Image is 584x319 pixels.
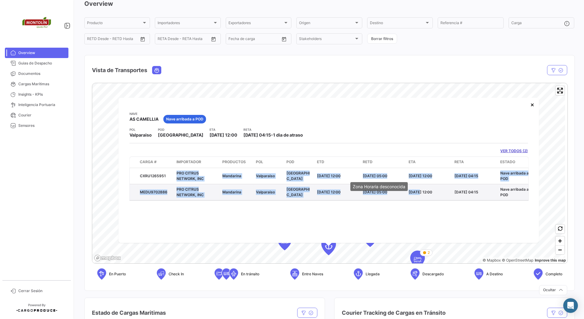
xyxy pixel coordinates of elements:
a: Guias de Despacho [5,58,68,68]
span: AS CAMELLIA [130,116,159,122]
img: 2d55ee68-5a11-4b18-9445-71bae2c6d5df.png [21,7,52,38]
datatable-header-cell: RETA [452,156,498,167]
span: [DATE] 05:00 [363,173,387,178]
span: POL [256,159,263,164]
app-card-info-title: RETA [243,127,303,132]
datatable-header-cell: ETA [406,156,452,167]
span: Nave arribada a POD [500,187,529,197]
span: [GEOGRAPHIC_DATA] [158,132,203,138]
span: Producto [87,22,142,26]
span: Nave arribada a POD [500,170,529,181]
a: VER TODOS (2) [500,148,528,154]
a: Mapbox logo [94,255,121,262]
span: [DATE] 04:15 [454,189,478,194]
a: Inteligencia Portuaria [5,100,68,110]
span: Mandarina [222,189,241,194]
h4: Vista de Transportes [92,66,147,75]
div: CXRU1265951 [140,173,172,178]
div: Map marker [410,251,425,269]
span: [DATE] 12:00 [317,173,341,178]
app-card-info-title: Nave [130,111,159,116]
datatable-header-cell: ETD [315,156,360,167]
datatable-header-cell: Carga # [137,156,174,167]
span: Importadores [158,22,212,26]
div: Abrir Intercom Messenger [563,298,578,313]
span: POD [287,159,294,164]
span: Completo [546,271,562,277]
a: Documentos [5,68,68,79]
datatable-header-cell: Estado [498,156,536,167]
span: [DATE] 12:00 [409,173,432,178]
datatable-header-cell: POL [254,156,284,167]
button: Open calendar [138,35,147,44]
a: Map feedback [535,258,566,262]
span: [GEOGRAPHIC_DATA] [287,187,310,197]
span: [DATE] 04:15 [454,173,478,178]
span: Valparaiso [130,132,152,138]
span: Llegada [366,271,380,277]
span: Descargado [422,271,444,277]
span: En Puerto [109,271,126,277]
button: Zoom in [556,237,564,245]
span: Valparaiso [256,189,275,194]
span: PRO CITRUS NETWORK, INC [177,170,204,181]
button: Ocean [152,66,161,74]
div: Map marker [277,232,292,250]
button: Open calendar [209,35,218,44]
span: Estado [500,159,515,164]
app-card-info-title: POL [130,127,152,132]
span: Productos [222,159,246,164]
a: Overview [5,48,68,58]
span: ETD [317,159,324,164]
span: [DATE] 12:00 [317,189,341,194]
div: Map marker [321,237,336,255]
input: Desde [158,38,169,42]
span: [DATE] 12:00 [210,132,237,137]
span: Cargas Marítimas [18,81,66,87]
span: - [271,132,273,137]
span: Entre Naves [302,271,323,277]
a: Sensores [5,120,68,131]
span: Valparaiso [256,173,275,178]
span: Nave arribada a POD [166,116,203,122]
input: Hasta [173,38,197,42]
button: Borrar filtros [367,34,397,44]
a: Cargas Marítimas [5,79,68,89]
span: Check In [169,271,184,277]
datatable-header-cell: Importador [174,156,220,167]
span: Guias de Despacho [18,61,66,66]
span: [DATE] 12:00 [409,189,432,194]
span: Mandarina [222,173,241,178]
datatable-header-cell: Productos [220,156,254,167]
span: Cerrar Sesión [18,288,66,294]
a: OpenStreetMap [502,258,533,262]
span: En tránsito [241,271,259,277]
span: A Destino [486,271,503,277]
span: RETD [363,159,373,164]
h4: Courier Tracking de Cargas en Tránsito [342,309,446,317]
span: 2 [428,250,430,255]
input: Desde [87,38,98,42]
button: Open calendar [279,35,289,44]
span: Importador [177,159,201,164]
span: PRO CITRUS NETWORK, INC [177,187,204,197]
span: Insights - KPIs [18,92,66,97]
span: Courier [18,112,66,118]
span: Documentos [18,71,66,76]
div: Zona Horaria desconocida [350,182,408,191]
datatable-header-cell: POD [284,156,315,167]
span: Exportadores [228,22,283,26]
div: MEDU9702886 [140,189,172,195]
span: RETA [454,159,464,164]
app-card-info-title: ETA [210,127,237,132]
span: [DATE] 04:15 [243,132,271,137]
span: 1 dia de atraso [273,132,303,137]
input: Hasta [244,38,268,42]
a: Insights - KPIs [5,89,68,100]
input: Hasta [102,38,127,42]
a: Courier [5,110,68,120]
h4: Estado de Cargas Maritimas [92,309,166,317]
span: [GEOGRAPHIC_DATA] [287,170,310,181]
span: Overview [18,50,66,56]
